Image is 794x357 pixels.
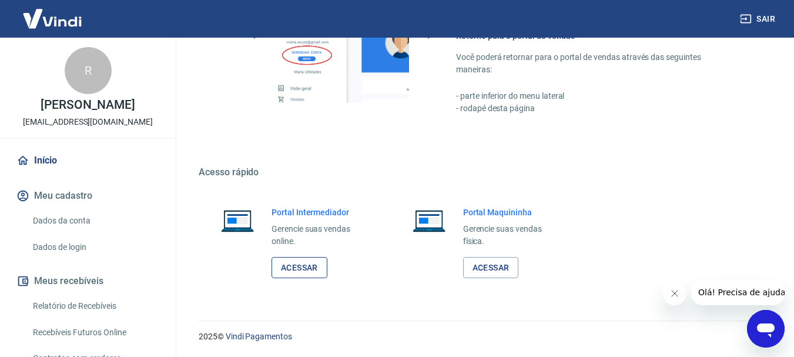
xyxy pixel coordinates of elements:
[213,206,262,235] img: Imagem de um notebook aberto
[456,51,738,76] p: Você poderá retornar para o portal de vendas através das seguintes maneiras:
[663,282,686,305] iframe: Fechar mensagem
[7,8,99,18] span: Olá! Precisa de ajuda?
[41,99,135,111] p: [PERSON_NAME]
[199,331,766,343] p: 2025 ©
[65,47,112,94] div: R
[14,1,91,36] img: Vindi
[272,257,327,279] a: Acessar
[14,183,162,209] button: Meu cadastro
[738,8,780,30] button: Sair
[28,235,162,259] a: Dados de login
[14,148,162,174] a: Início
[28,321,162,345] a: Recebíveis Futuros Online
[463,206,561,218] h6: Portal Maquininha
[456,102,738,115] p: - rodapé desta página
[14,268,162,294] button: Meus recebíveis
[272,223,369,248] p: Gerencie suas vendas online.
[28,209,162,233] a: Dados da conta
[23,116,153,128] p: [EMAIL_ADDRESS][DOMAIN_NAME]
[28,294,162,318] a: Relatório de Recebíveis
[226,332,292,341] a: Vindi Pagamentos
[747,310,785,348] iframe: Botão para abrir a janela de mensagens
[199,166,766,178] h5: Acesso rápido
[691,279,785,305] iframe: Mensagem da empresa
[456,90,738,102] p: - parte inferior do menu lateral
[404,206,454,235] img: Imagem de um notebook aberto
[272,206,369,218] h6: Portal Intermediador
[463,257,519,279] a: Acessar
[463,223,561,248] p: Gerencie suas vendas física.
